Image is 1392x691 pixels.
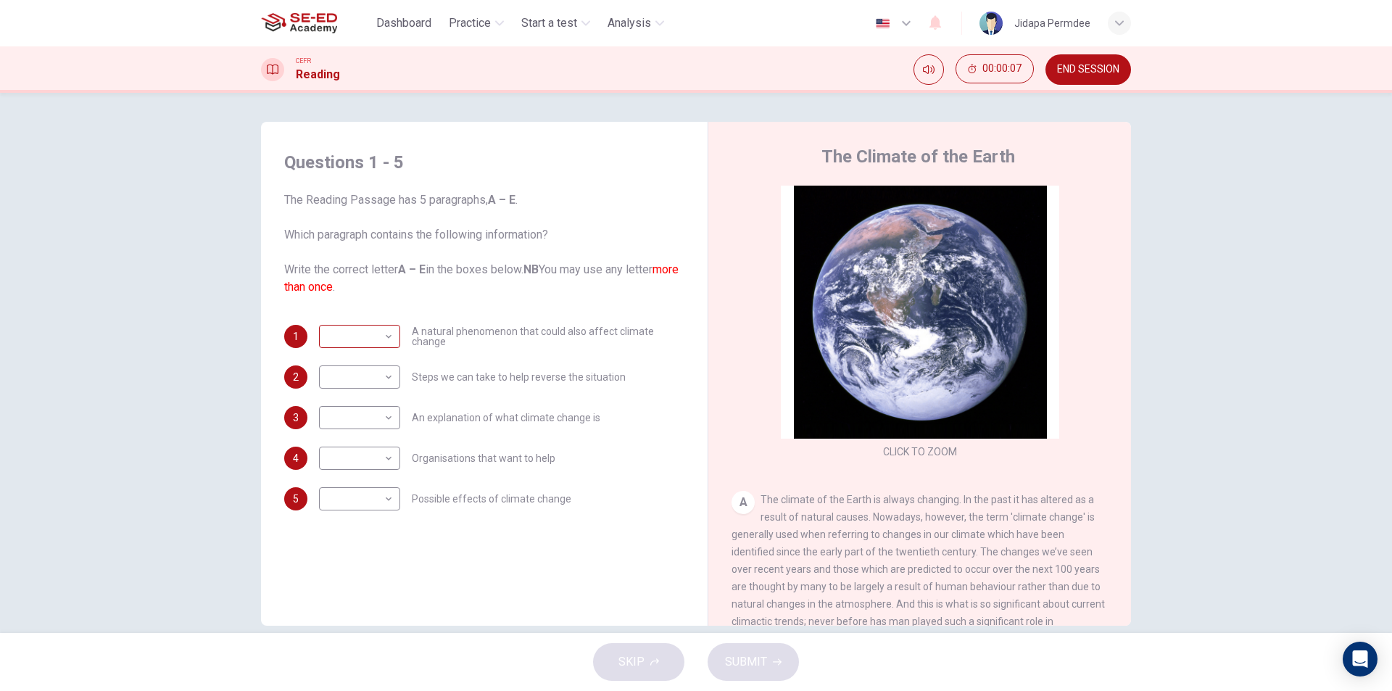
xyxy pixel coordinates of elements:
div: A [732,491,755,514]
span: Analysis [608,15,651,32]
button: Start a test [515,10,596,36]
span: An explanation of what climate change is [412,413,600,423]
div: Open Intercom Messenger [1343,642,1377,676]
span: 2 [293,372,299,382]
a: SE-ED Academy logo [261,9,370,38]
span: 4 [293,453,299,463]
span: 5 [293,494,299,504]
div: Hide [956,54,1034,85]
span: Dashboard [376,15,431,32]
div: Mute [913,54,944,85]
button: Analysis [602,10,670,36]
button: Dashboard [370,10,437,36]
button: Practice [443,10,510,36]
img: SE-ED Academy logo [261,9,337,38]
span: Steps we can take to help reverse the situation [412,372,626,382]
img: Profile picture [979,12,1003,35]
span: CEFR [296,56,311,66]
span: Organisations that want to help [412,453,555,463]
span: The Reading Passage has 5 paragraphs, . Which paragraph contains the following information? Write... [284,191,684,296]
div: Jidapa Permdee [1014,15,1090,32]
b: NB [523,262,539,276]
img: en [874,18,892,29]
b: A – E [488,193,515,207]
span: Practice [449,15,491,32]
h4: Questions 1 - 5 [284,151,684,174]
span: END SESSION [1057,64,1119,75]
b: A – E [398,262,426,276]
h1: Reading [296,66,340,83]
span: 1 [293,331,299,342]
span: Possible effects of climate change [412,494,571,504]
span: 3 [293,413,299,423]
h4: The Climate of the Earth [821,145,1015,168]
span: A natural phenomenon that could also affect climate change [412,326,684,347]
span: 00:00:07 [982,63,1022,75]
span: Start a test [521,15,577,32]
span: The climate of the Earth is always changing. In the past it has altered as a result of natural ca... [732,494,1108,662]
button: 00:00:07 [956,54,1034,83]
button: END SESSION [1045,54,1131,85]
